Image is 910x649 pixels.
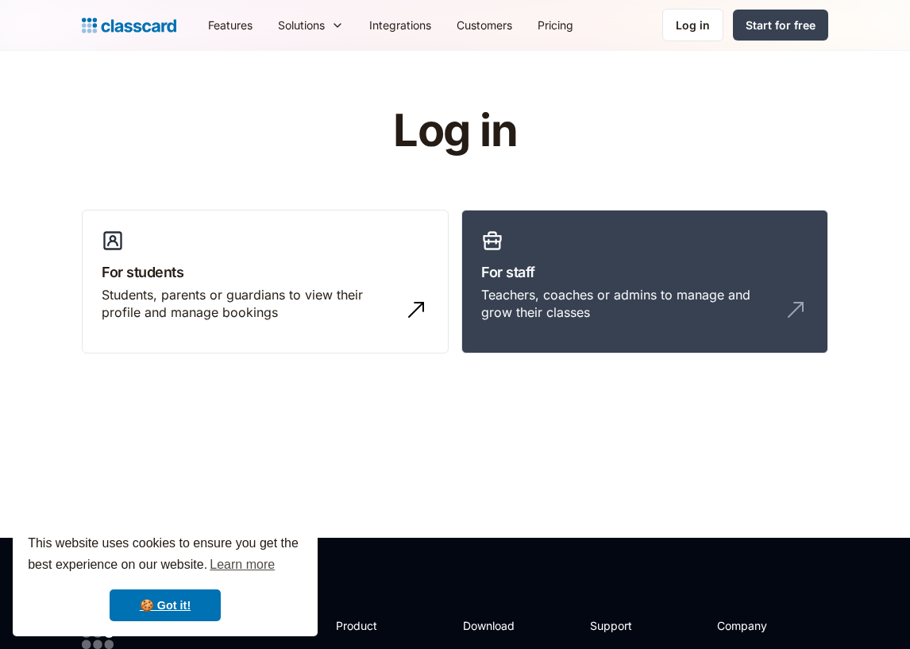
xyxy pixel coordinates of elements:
h3: For students [102,261,429,283]
a: Logo [82,14,176,37]
a: Start for free [733,10,828,41]
a: Pricing [525,7,586,43]
div: Log in [676,17,710,33]
span: This website uses cookies to ensure you get the best experience on our website. [28,534,303,577]
div: cookieconsent [13,519,318,636]
h2: Product [336,617,421,634]
a: Integrations [357,7,444,43]
h3: For staff [481,261,808,283]
a: For studentsStudents, parents or guardians to view their profile and manage bookings [82,210,449,354]
h1: Log in [203,106,708,156]
div: Solutions [265,7,357,43]
a: Features [195,7,265,43]
a: learn more about cookies [207,553,277,577]
h2: Company [717,617,823,634]
a: Customers [444,7,525,43]
a: dismiss cookie message [110,589,221,621]
a: Log in [662,9,723,41]
a: For staffTeachers, coaches or admins to manage and grow their classes [461,210,828,354]
h2: Download [463,617,528,634]
div: Teachers, coaches or admins to manage and grow their classes [481,286,777,322]
div: Students, parents or guardians to view their profile and manage bookings [102,286,397,322]
h2: Support [590,617,654,634]
div: Start for free [746,17,816,33]
div: Solutions [278,17,325,33]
